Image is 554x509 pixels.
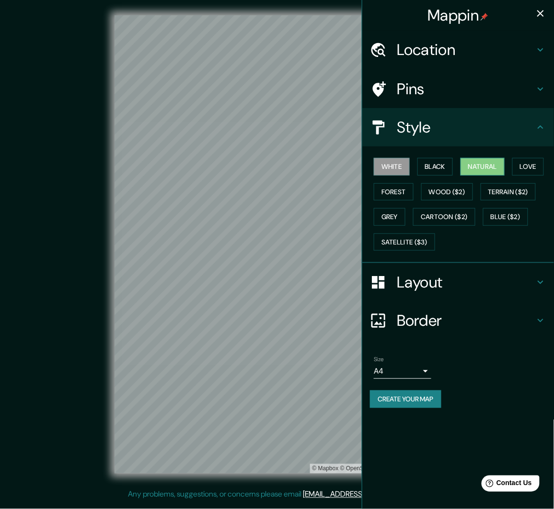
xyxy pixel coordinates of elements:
label: Size [374,355,384,364]
div: A4 [374,364,431,379]
img: pin-icon.png [481,13,488,21]
h4: Border [397,311,535,330]
button: Wood ($2) [421,183,473,201]
button: Cartoon ($2) [413,208,475,226]
iframe: Help widget launcher [469,472,543,498]
h4: Style [397,118,535,137]
canvas: Map [115,15,439,474]
button: Satellite ($3) [374,233,435,251]
h4: Mappin [428,6,489,25]
div: Layout [362,263,554,301]
button: Forest [374,183,414,201]
h4: Layout [397,273,535,292]
button: Blue ($2) [483,208,528,226]
button: Create your map [370,390,441,408]
div: Border [362,301,554,340]
div: Pins [362,70,554,108]
div: Location [362,31,554,69]
a: OpenStreetMap [340,465,387,472]
button: Natural [461,158,505,176]
button: White [374,158,410,176]
button: Terrain ($2) [481,183,536,201]
h4: Pins [397,79,535,99]
button: Black [417,158,453,176]
button: Grey [374,208,405,226]
div: Style [362,108,554,146]
a: Mapbox [312,465,339,472]
p: Any problems, suggestions, or concerns please email . [128,489,423,500]
h4: Location [397,40,535,59]
button: Love [512,158,544,176]
a: [EMAIL_ADDRESS][DOMAIN_NAME] [303,489,421,499]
